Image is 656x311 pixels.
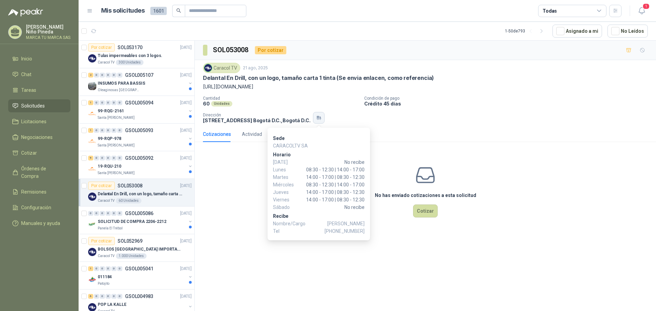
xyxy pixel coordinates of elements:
[203,130,231,138] div: Cotizaciones
[79,234,194,262] a: Por cotizarSOL052969[DATE] Company LogoBOLSOS [GEOGRAPHIC_DATA] IMPORTADO [GEOGRAPHIC_DATA]-397-1...
[180,183,192,189] p: [DATE]
[300,166,365,173] span: 08:30 - 12:30 | 14:00 - 17:00
[98,281,109,286] p: Patojito
[98,136,121,142] p: 99-RQP-978
[106,266,111,271] div: 0
[117,211,122,216] div: 0
[8,162,70,183] a: Órdenes de Compra
[100,128,105,133] div: 0
[8,185,70,198] a: Remisiones
[180,266,192,272] p: [DATE]
[150,7,167,15] span: 1601
[117,128,122,133] div: 0
[88,220,96,228] img: Company Logo
[94,100,99,105] div: 0
[180,155,192,161] p: [DATE]
[273,142,365,150] p: CARACOLTV SA
[180,72,192,79] p: [DATE]
[21,55,32,62] span: Inicio
[116,253,147,259] div: 1.000 Unidades
[117,100,122,105] div: 0
[273,212,365,220] p: Recibe
[88,71,193,93] a: 2 0 0 0 0 0 GSOL005107[DATE] Company LogoINSUMOS PARA BASSISOleaginosas [GEOGRAPHIC_DATA][PERSON_...
[98,253,114,259] p: Caracol TV
[180,238,192,244] p: [DATE]
[111,266,117,271] div: 0
[211,101,232,107] div: Unidades
[98,108,124,114] p: 99-RQG-2161
[180,100,192,106] p: [DATE]
[106,128,111,133] div: 0
[88,165,96,173] img: Company Logo
[88,126,193,148] a: 1 0 0 0 0 0 GSOL005093[DATE] Company Logo99-RQP-978Santa [PERSON_NAME]
[180,44,192,51] p: [DATE]
[26,25,70,34] p: [PERSON_NAME] Niño Pineda
[118,239,142,243] p: SOL052969
[125,156,153,160] p: GSOL005092
[273,203,300,211] span: Sábado
[21,220,60,227] span: Manuales y ayuda
[26,36,70,40] p: MARCA TU MARCA SAS
[98,218,166,225] p: SOLICITUD DE COMPRA 2206-2212
[635,5,648,17] button: 1
[98,80,145,87] p: INSUMOS PARA BASSIS
[94,294,99,299] div: 0
[106,73,111,77] div: 0
[364,101,653,107] p: Crédito 45 días
[111,156,117,160] div: 0
[21,149,37,157] span: Cotizar
[21,165,64,180] span: Órdenes de Compra
[98,170,135,176] p: Santa [PERSON_NAME]
[88,266,93,271] div: 1
[88,248,96,256] img: Company Logo
[300,181,365,188] span: 08:30 - 12:30 | 14:00 - 17:00
[88,154,193,176] a: 9 0 0 0 0 0 GSOL005092[DATE] Company Logo19-RQU-210Santa [PERSON_NAME]
[79,41,194,68] a: Por cotizarSOL053170[DATE] Company LogoTulas impermeables con 3 logos.Caracol TV300 Unidades
[375,192,476,199] h3: No has enviado cotizaciones a esta solicitud
[88,156,93,160] div: 9
[8,201,70,214] a: Configuración
[98,191,183,197] p: Delantal En Drill, con un logo, tamaño carta 1 tinta (Se envia enlacen, como referencia)
[88,137,96,145] img: Company Logo
[88,265,193,286] a: 1 0 0 0 0 0 GSOL005041[DATE] Company Logo011184Patojito
[273,188,300,196] span: Jueves
[243,65,268,71] p: 21 ago, 2025
[88,100,93,105] div: 1
[88,193,96,201] img: Company Logo
[125,128,153,133] p: GSOL005093
[116,198,141,203] div: 60 Unidades
[273,158,300,166] span: [DATE]
[203,83,648,90] p: [URL][DOMAIN_NAME]
[273,135,365,142] p: Sede
[98,115,135,121] p: Santa [PERSON_NAME]
[204,64,212,72] img: Company Logo
[100,100,105,105] div: 0
[106,100,111,105] div: 0
[88,110,96,118] img: Company Logo
[180,293,192,300] p: [DATE]
[111,211,117,216] div: 0
[413,204,438,217] button: Cotizar
[98,53,162,59] p: Tulas impermeables con 3 logos.
[242,130,262,138] div: Actividad
[101,6,145,16] h1: Mis solicitudes
[21,118,46,125] span: Licitaciones
[642,3,650,10] span: 1
[21,188,46,196] span: Remisiones
[273,181,300,188] span: Miércoles
[300,196,365,203] span: 14:00 - 17:00 | 08:30 - 12:30
[607,25,648,38] button: No Leídos
[180,210,192,217] p: [DATE]
[180,127,192,134] p: [DATE]
[118,45,142,50] p: SOL053170
[364,96,653,101] p: Condición de pago
[21,71,31,78] span: Chat
[300,173,365,181] span: 14:00 - 17:00 | 08:30 - 12:30
[255,46,286,54] div: Por cotizar
[88,211,93,216] div: 0
[125,100,153,105] p: GSOL005094
[98,274,112,280] p: 011184
[100,266,105,271] div: 0
[100,211,105,216] div: 0
[106,156,111,160] div: 0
